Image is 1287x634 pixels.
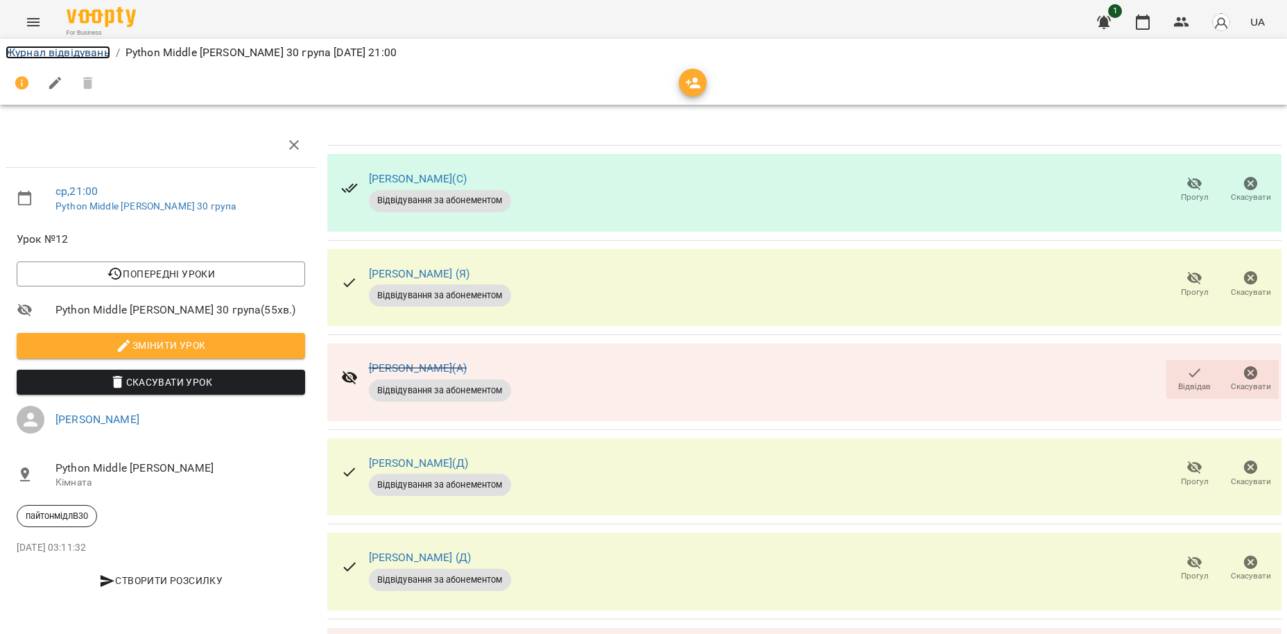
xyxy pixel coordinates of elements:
[369,267,470,280] a: [PERSON_NAME] (Я)
[67,7,136,27] img: Voopty Logo
[17,262,305,286] button: Попередні уроки
[17,6,50,39] button: Menu
[6,46,110,59] a: Журнал відвідувань
[369,194,511,207] span: Відвідування за абонементом
[1250,15,1265,29] span: UA
[1166,171,1223,209] button: Прогул
[1166,549,1223,588] button: Прогул
[67,28,136,37] span: For Business
[28,337,294,354] span: Змінити урок
[55,302,305,318] span: Python Middle [PERSON_NAME] 30 група ( 55 хв. )
[1181,476,1209,488] span: Прогул
[126,44,397,61] p: Python Middle [PERSON_NAME] 30 група [DATE] 21:00
[55,200,236,212] a: Python Middle [PERSON_NAME] 30 група
[1231,381,1271,393] span: Скасувати
[369,551,472,564] a: [PERSON_NAME] (Д)
[1223,455,1279,494] button: Скасувати
[17,333,305,358] button: Змінити урок
[1166,455,1223,494] button: Прогул
[1245,9,1270,35] button: UA
[1178,381,1211,393] span: Відвідав
[1108,4,1122,18] span: 1
[17,568,305,593] button: Створити розсилку
[369,574,511,586] span: Відвідування за абонементом
[17,231,305,248] span: Урок №12
[369,361,467,375] a: [PERSON_NAME](А)
[28,266,294,282] span: Попередні уроки
[6,44,1281,61] nav: breadcrumb
[1231,191,1271,203] span: Скасувати
[55,460,305,477] span: Python Middle [PERSON_NAME]
[116,44,120,61] li: /
[369,479,511,491] span: Відвідування за абонементом
[369,172,467,185] a: [PERSON_NAME](С)
[1211,12,1231,32] img: avatar_s.png
[1231,286,1271,298] span: Скасувати
[17,505,97,527] div: пайтонмідлВ30
[1181,286,1209,298] span: Прогул
[55,476,305,490] p: Кімната
[1223,265,1279,304] button: Скасувати
[1166,265,1223,304] button: Прогул
[1181,191,1209,203] span: Прогул
[1231,476,1271,488] span: Скасувати
[1223,171,1279,209] button: Скасувати
[55,185,98,198] a: ср , 21:00
[22,572,300,589] span: Створити розсилку
[17,541,305,555] p: [DATE] 03:11:32
[1231,570,1271,582] span: Скасувати
[55,413,139,426] a: [PERSON_NAME]
[17,510,96,522] span: пайтонмідлВ30
[1223,549,1279,588] button: Скасувати
[28,374,294,391] span: Скасувати Урок
[17,370,305,395] button: Скасувати Урок
[369,289,511,302] span: Відвідування за абонементом
[369,384,511,397] span: Відвідування за абонементом
[1166,360,1223,399] button: Відвідав
[1181,570,1209,582] span: Прогул
[1223,360,1279,399] button: Скасувати
[369,456,468,470] a: [PERSON_NAME](Д)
